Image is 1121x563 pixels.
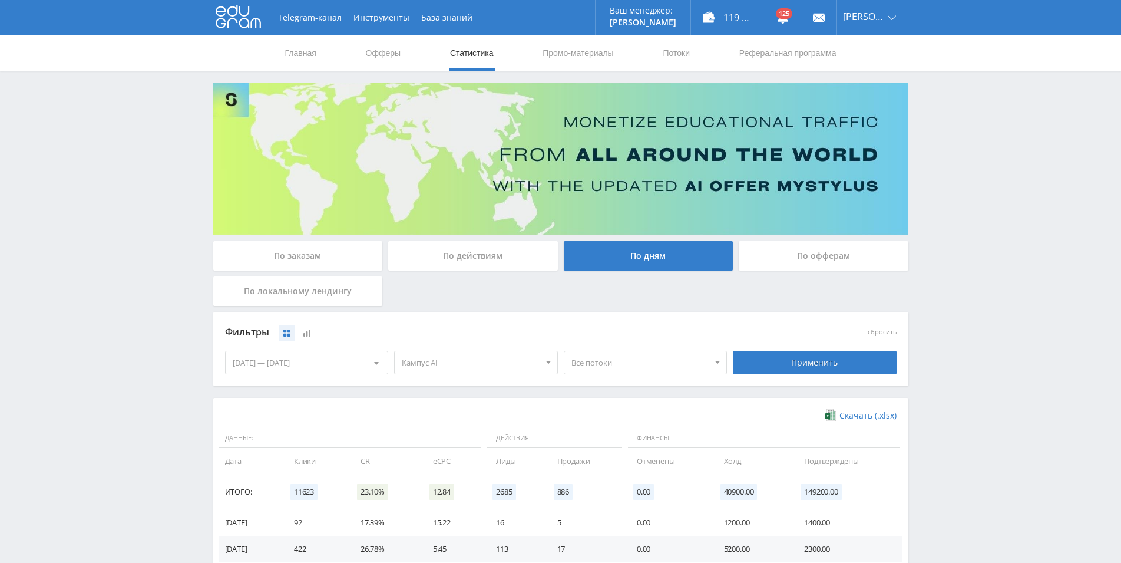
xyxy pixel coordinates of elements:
span: Скачать (.xlsx) [839,411,897,420]
span: Кампус AI [402,351,540,374]
td: Продажи [545,448,625,475]
div: Фильтры [225,324,728,341]
div: По офферам [739,241,908,271]
span: Действия: [487,429,622,449]
span: 11623 [290,484,318,500]
a: Потоки [662,35,691,71]
td: Итого: [219,475,282,509]
span: 886 [554,484,573,500]
span: Данные: [219,429,482,449]
div: По заказам [213,241,383,271]
td: CR [349,448,421,475]
span: 0.00 [633,484,654,500]
div: По действиям [388,241,558,271]
span: 149200.00 [801,484,842,500]
td: Дата [219,448,282,475]
td: 1400.00 [792,509,902,536]
td: 0.00 [625,509,712,536]
td: 17 [545,536,625,562]
a: Промо-материалы [541,35,614,71]
a: Реферальная программа [738,35,838,71]
td: 26.78% [349,536,421,562]
span: Финансы: [628,429,900,449]
span: [PERSON_NAME] [843,12,884,21]
td: 422 [282,536,349,562]
img: xlsx [825,409,835,421]
td: Подтверждены [792,448,902,475]
td: 5200.00 [712,536,792,562]
td: eCPC [421,448,484,475]
td: 17.39% [349,509,421,536]
td: 0.00 [625,536,712,562]
td: [DATE] [219,509,282,536]
a: Главная [284,35,318,71]
td: 1200.00 [712,509,792,536]
a: Скачать (.xlsx) [825,410,896,422]
span: 12.84 [429,484,454,500]
td: 2300.00 [792,536,902,562]
td: [DATE] [219,536,282,562]
a: Статистика [449,35,495,71]
td: Клики [282,448,349,475]
div: По локальному лендингу [213,276,383,306]
td: Холд [712,448,792,475]
td: 5 [545,509,625,536]
td: 113 [484,536,545,562]
div: Применить [733,351,897,374]
td: 92 [282,509,349,536]
div: [DATE] — [DATE] [226,351,388,374]
span: 23.10% [357,484,388,500]
span: 40900.00 [720,484,758,500]
td: 15.22 [421,509,484,536]
span: 2685 [492,484,515,500]
div: По дням [564,241,733,271]
td: 16 [484,509,545,536]
td: Лиды [484,448,545,475]
button: сбросить [868,328,897,336]
img: Banner [213,83,908,235]
span: Все потоки [571,351,709,374]
td: Отменены [625,448,712,475]
p: Ваш менеджер: [610,6,676,15]
a: Офферы [365,35,402,71]
p: [PERSON_NAME] [610,18,676,27]
td: 5.45 [421,536,484,562]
